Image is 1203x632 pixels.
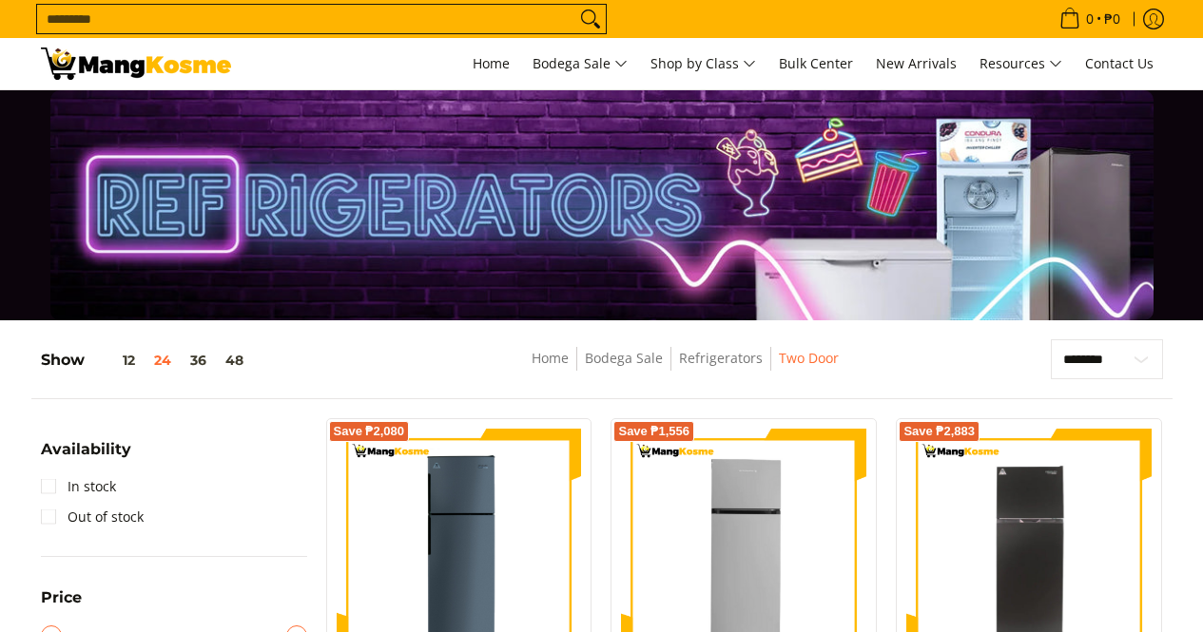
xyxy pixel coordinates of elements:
[779,347,839,371] span: Two Door
[532,349,569,367] a: Home
[523,38,637,89] a: Bodega Sale
[866,38,966,89] a: New Arrivals
[145,353,181,368] button: 24
[769,38,863,89] a: Bulk Center
[216,353,253,368] button: 48
[41,590,82,620] summary: Open
[1054,9,1126,29] span: •
[334,426,405,437] span: Save ₱2,080
[876,54,957,72] span: New Arrivals
[641,38,766,89] a: Shop by Class
[585,349,663,367] a: Bodega Sale
[41,48,231,80] img: Bodega Sale Refrigerator l Mang Kosme: Home Appliances Warehouse Sale Two Door
[779,54,853,72] span: Bulk Center
[1083,12,1096,26] span: 0
[650,52,756,76] span: Shop by Class
[1076,38,1163,89] a: Contact Us
[1085,54,1154,72] span: Contact Us
[970,38,1072,89] a: Resources
[679,349,763,367] a: Refrigerators
[41,351,253,370] h5: Show
[473,54,510,72] span: Home
[250,38,1163,89] nav: Main Menu
[41,502,144,532] a: Out of stock
[463,38,519,89] a: Home
[575,5,606,33] button: Search
[903,426,975,437] span: Save ₱2,883
[181,353,216,368] button: 36
[41,590,82,605] span: Price
[396,347,974,390] nav: Breadcrumbs
[533,52,628,76] span: Bodega Sale
[618,426,689,437] span: Save ₱1,556
[41,442,131,471] summary: Open
[41,442,131,457] span: Availability
[41,471,116,502] a: In stock
[85,353,145,368] button: 12
[980,52,1062,76] span: Resources
[1101,12,1123,26] span: ₱0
